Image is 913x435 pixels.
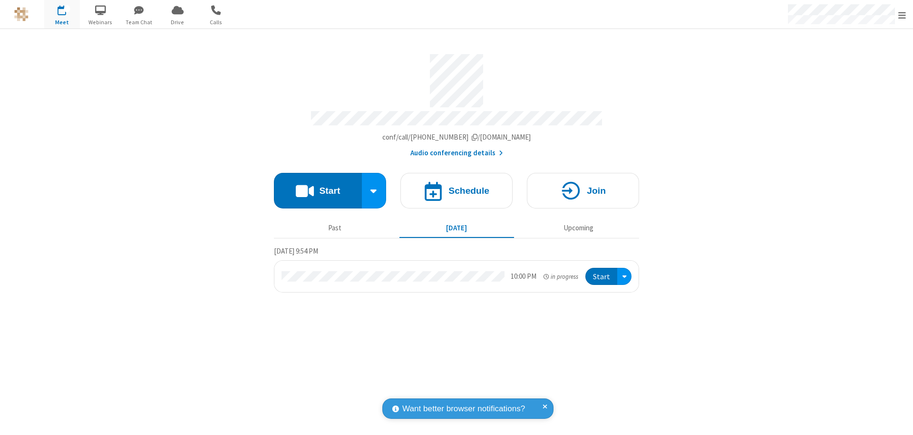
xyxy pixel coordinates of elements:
[410,148,503,159] button: Audio conferencing details
[382,132,531,143] button: Copy my meeting room linkCopy my meeting room link
[399,219,514,237] button: [DATE]
[585,268,617,285] button: Start
[587,186,606,195] h4: Join
[402,403,525,415] span: Want better browser notifications?
[278,219,392,237] button: Past
[382,132,531,142] span: Copy my meeting room link
[617,268,631,285] div: Open menu
[274,173,362,208] button: Start
[274,47,639,159] section: Account details
[274,246,318,255] span: [DATE] 9:54 PM
[14,7,29,21] img: QA Selenium DO NOT DELETE OR CHANGE
[448,186,489,195] h4: Schedule
[121,18,157,27] span: Team Chat
[521,219,636,237] button: Upcoming
[83,18,118,27] span: Webinars
[44,18,80,27] span: Meet
[64,5,70,12] div: 1
[544,272,578,281] em: in progress
[362,173,387,208] div: Start conference options
[198,18,234,27] span: Calls
[400,173,513,208] button: Schedule
[527,173,639,208] button: Join
[319,186,340,195] h4: Start
[160,18,195,27] span: Drive
[274,246,639,293] section: Today's Meetings
[511,271,536,282] div: 10:00 PM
